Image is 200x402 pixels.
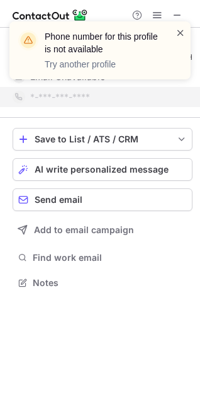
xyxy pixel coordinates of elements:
button: AI write personalized message [13,158,192,181]
button: Add to email campaign [13,219,192,241]
header: Phone number for this profile is not available [45,30,160,55]
span: AI write personalized message [35,164,169,175]
button: Find work email [13,249,192,267]
img: warning [18,30,38,50]
img: ContactOut v5.3.10 [13,8,88,23]
button: Send email [13,188,192,211]
p: Try another profile [45,58,160,71]
div: Save to List / ATS / CRM [35,134,170,144]
span: Send email [35,195,82,205]
span: Notes [33,277,187,289]
button: Notes [13,274,192,292]
button: save-profile-one-click [13,128,192,151]
span: Add to email campaign [34,225,134,235]
span: Find work email [33,252,187,263]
